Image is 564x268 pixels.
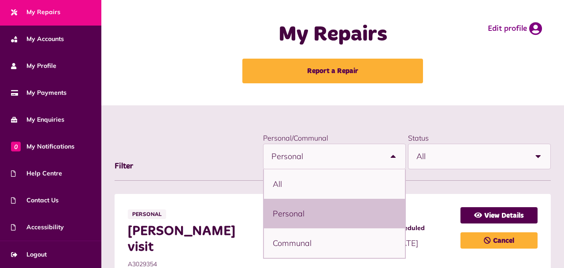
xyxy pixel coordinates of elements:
li: All [264,169,405,199]
a: Edit profile [488,22,542,35]
span: My Notifications [11,142,74,151]
span: 0 [11,141,21,151]
span: Accessibility [11,223,64,232]
a: Cancel [460,232,538,249]
span: All [416,144,526,169]
a: View Details [460,207,538,223]
span: My Enquiries [11,115,64,124]
span: Logout [11,250,47,259]
li: Communal [264,228,405,258]
label: Status [408,134,429,142]
span: My Repairs [11,7,60,17]
label: Personal/Communal [263,134,328,142]
span: My Accounts [11,34,64,44]
span: My Profile [11,61,56,71]
span: [PERSON_NAME] visit [128,223,260,255]
span: Scheduled [393,223,452,233]
span: Personal [128,209,166,219]
span: Personal [271,144,381,169]
a: Report a Repair [242,59,423,83]
span: Help Centre [11,169,62,178]
h1: My Repairs [226,22,440,48]
li: Personal [264,199,405,228]
span: Contact Us [11,196,59,205]
span: Filter [115,162,133,170]
span: My Payments [11,88,67,97]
